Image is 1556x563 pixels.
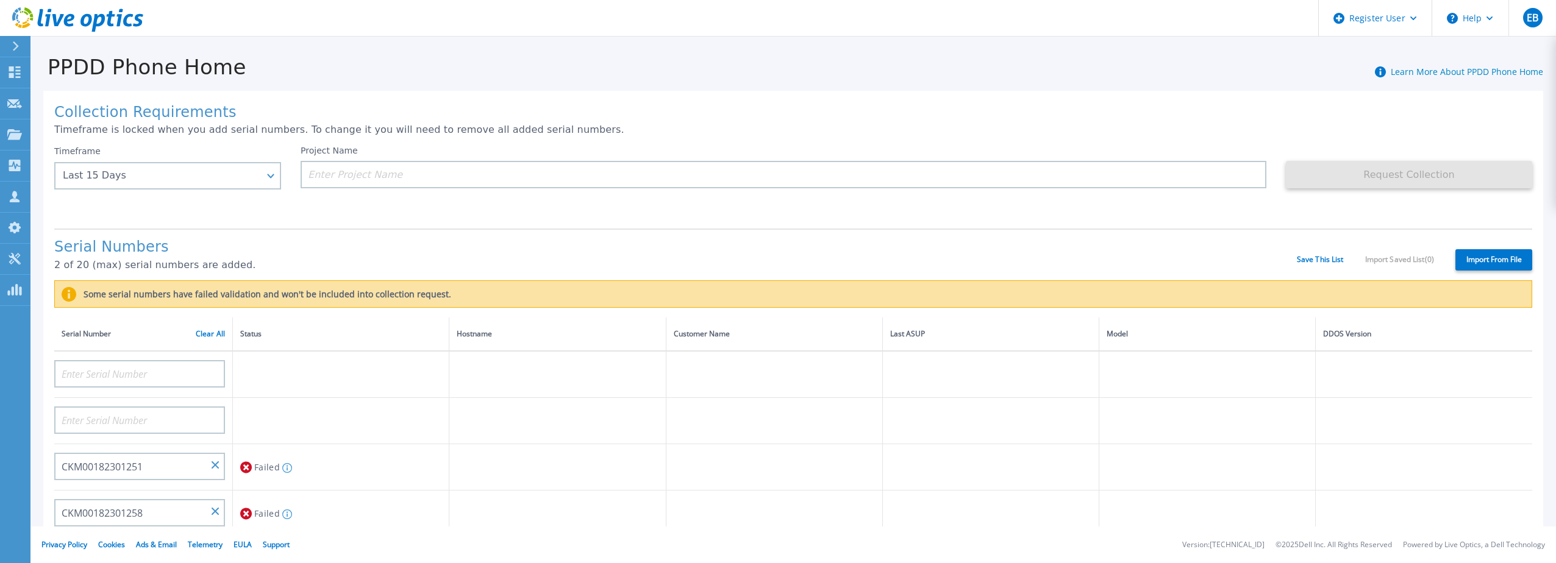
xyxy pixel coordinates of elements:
[301,161,1266,188] input: Enter Project Name
[54,124,1532,135] p: Timeframe is locked when you add serial numbers. To change it you will need to remove all added s...
[1182,541,1265,549] li: Version: [TECHNICAL_ID]
[1391,66,1543,77] a: Learn More About PPDD Phone Home
[196,330,225,338] a: Clear All
[30,55,246,79] h1: PPDD Phone Home
[62,327,225,341] div: Serial Number
[54,104,1532,121] h1: Collection Requirements
[54,239,1297,256] h1: Serial Numbers
[1316,317,1532,351] th: DDOS Version
[1527,13,1538,23] span: EB
[1455,249,1532,271] label: Import From File
[136,539,177,550] a: Ads & Email
[240,456,441,478] div: Failed
[263,539,290,550] a: Support
[882,317,1099,351] th: Last ASUP
[1099,317,1316,351] th: Model
[1276,541,1392,549] li: © 2025 Dell Inc. All Rights Reserved
[98,539,125,550] a: Cookies
[234,539,252,550] a: EULA
[54,453,225,480] input: Enter Serial Number
[54,499,225,526] input: Enter Serial Number
[1297,255,1344,264] a: Save This List
[188,539,223,550] a: Telemetry
[1403,541,1545,549] li: Powered by Live Optics, a Dell Technology
[54,260,1297,271] p: 2 of 20 (max) serial numbers are added.
[1286,161,1532,188] button: Request Collection
[54,406,225,434] input: Enter Serial Number
[301,146,358,155] label: Project Name
[41,539,87,550] a: Privacy Policy
[54,146,101,156] label: Timeframe
[63,170,259,181] div: Last 15 Days
[54,360,225,388] input: Enter Serial Number
[449,317,666,351] th: Hostname
[76,289,451,299] label: Some serial numbers have failed validation and won't be included into collection request.
[240,502,441,525] div: Failed
[233,317,449,351] th: Status
[666,317,882,351] th: Customer Name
